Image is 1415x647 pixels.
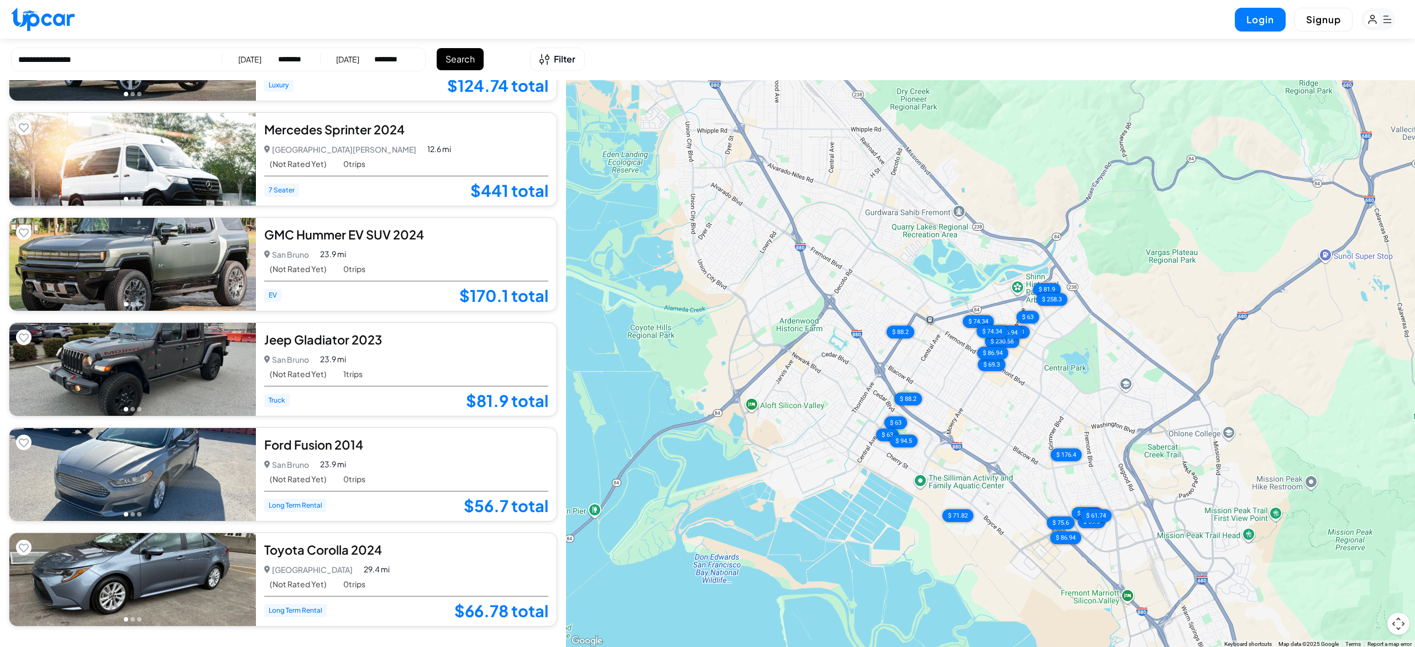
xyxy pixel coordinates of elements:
div: $ 86.94 [999,326,1030,338]
span: 23.9 mi [320,458,346,470]
div: $ 94.5 [890,435,918,447]
p: San Bruno [264,247,310,262]
div: $ 63 [884,416,907,429]
span: 0 trips [343,474,365,484]
span: Luxury [264,79,294,92]
div: [DATE] [238,54,261,65]
div: $ 63 [876,429,899,441]
button: Add to favorites [16,435,32,450]
div: $ 230.58 [985,335,1019,348]
p: [GEOGRAPHIC_DATA] [264,562,353,577]
span: Long Term Rental [264,499,327,512]
button: Login [1235,8,1286,32]
button: Go to photo 3 [137,512,141,516]
a: Report a map error [1367,641,1412,647]
a: $81.9 total [466,393,548,408]
a: Terms (opens in new tab) [1345,641,1361,647]
div: $ 176.4 [1051,448,1082,461]
div: $ 74.34 [977,325,1008,338]
img: Upcar Logo [11,7,75,31]
button: Go to photo 1 [124,302,128,306]
p: San Bruno [264,352,310,367]
img: Car Image [9,323,256,416]
a: $56.7 total [464,498,548,513]
span: Long Term Rental [264,604,327,617]
span: Map data ©2025 Google [1278,641,1339,647]
span: 0 trips [343,580,365,589]
a: $124.74 total [447,78,548,92]
button: Go to photo 1 [124,92,128,96]
span: Filter [554,53,575,66]
button: Go to photo 3 [137,302,141,306]
img: Car Image [9,218,256,311]
button: Go to photo 1 [124,407,128,411]
div: $ 61.74 [1081,509,1112,522]
span: 0 trips [343,159,365,169]
span: 23.9 mi [320,248,346,260]
span: (Not Rated Yet) [270,159,327,169]
span: (Not Rated Yet) [270,580,327,589]
button: Add to favorites [16,330,32,345]
span: (Not Rated Yet) [270,264,327,274]
button: Go to photo 1 [124,512,128,516]
button: Go to photo 1 [124,617,128,622]
span: 23.9 mi [320,353,346,365]
div: $ 75.6 [1047,516,1075,529]
button: Add to favorites [16,540,32,555]
div: $ 258.3 [1036,293,1067,306]
div: [DATE] [336,54,359,65]
button: Go to photo 3 [137,92,141,96]
div: $ 88.2 [887,326,914,338]
span: EV [264,289,281,302]
button: Go to photo 1 [124,197,128,201]
span: Truck [264,394,290,407]
button: Open filters [530,48,585,71]
span: 7 Seater [264,184,299,197]
button: Search [437,48,484,70]
div: $ 99.54 [1072,507,1103,520]
p: [GEOGRAPHIC_DATA][PERSON_NAME] [264,142,417,157]
div: Mercedes Sprinter 2024 [264,121,549,138]
button: Go to photo 3 [137,407,141,411]
button: Go to photo 2 [130,617,135,622]
button: Go to photo 2 [130,92,135,96]
img: Car Image [9,113,256,206]
span: 12.6 mi [427,143,451,155]
span: 0 trips [343,264,365,274]
button: Go to photo 2 [130,512,135,516]
div: Jeep Gladiator 2023 [264,331,549,348]
button: Map camera controls [1387,613,1409,635]
div: $ 86.94 [1050,531,1081,544]
a: $441 total [470,183,548,197]
img: Car Image [9,533,256,626]
div: $ 69.3 [1078,515,1105,528]
button: Go to photo 3 [137,617,141,622]
button: Signup [1295,8,1353,32]
div: Ford Fusion 2014 [264,436,549,453]
div: $ 69.3 [978,358,1005,371]
button: Add to favorites [16,119,32,135]
div: $ 71.82 [942,509,973,522]
button: Add to favorites [16,225,32,240]
span: 1 trips [343,369,363,379]
img: Car Image [9,428,256,521]
button: Go to photo 2 [130,302,135,306]
div: Toyota Corolla 2024 [264,541,549,558]
a: $170.1 total [459,288,548,302]
button: Go to photo 2 [130,197,135,201]
button: Go to photo 3 [137,197,141,201]
div: $ 74.34 [963,315,994,328]
div: $ 63 [1016,311,1039,323]
div: $ 81.9 [1033,283,1061,296]
p: San Bruno [264,457,310,472]
a: $66.78 total [454,603,548,618]
span: (Not Rated Yet) [270,474,327,484]
div: $ 86.94 [977,347,1008,359]
div: $ 88.2 [894,393,922,405]
button: Go to photo 2 [130,407,135,411]
div: $ 86.94 [992,326,1023,339]
span: (Not Rated Yet) [270,369,327,379]
span: 29.4 mi [364,563,390,575]
div: GMC Hummer EV SUV 2024 [264,226,549,243]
